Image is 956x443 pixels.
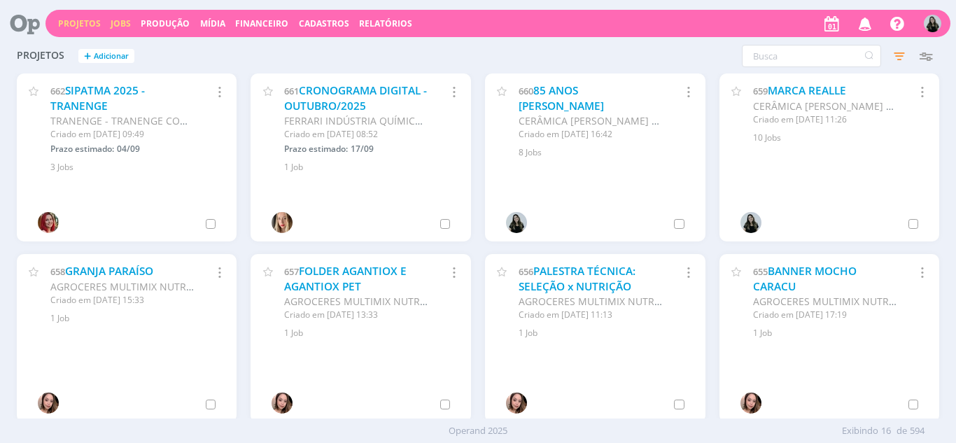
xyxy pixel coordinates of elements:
[50,85,65,97] span: 662
[50,294,194,307] div: Criado em [DATE] 15:33
[740,393,761,414] img: T
[284,264,407,294] a: FOLDER AGANTIOX E AGANTIOX PET
[519,327,689,339] div: 1 Job
[141,17,190,29] a: Produção
[284,85,299,97] span: 661
[58,17,101,29] a: Projetos
[519,309,662,321] div: Criado em [DATE] 11:13
[753,265,768,278] span: 655
[519,295,747,308] span: AGROCERES MULTIMIX NUTRIÇÃO ANIMAL LTDA.
[106,18,135,29] button: Jobs
[65,264,153,279] a: GRANJA PARAÍSO
[753,113,897,126] div: Criado em [DATE] 11:26
[299,17,349,29] span: Cadastros
[284,327,454,339] div: 1 Job
[753,264,857,294] a: BANNER MOCHO CARACU
[519,85,533,97] span: 660
[284,83,427,113] a: CRONOGRAMA DIGITAL - OUTUBRO/2025
[359,17,412,29] a: Relatórios
[200,17,225,29] a: Mídia
[284,265,299,278] span: 657
[50,83,145,113] a: SIPATMA 2025 - TRANENGE
[519,265,533,278] span: 656
[519,114,675,127] span: CERÂMICA [PERSON_NAME] LTDA
[50,161,220,174] div: 3 Jobs
[284,143,348,155] span: Prazo estimado:
[17,50,64,62] span: Projetos
[506,393,527,414] img: T
[910,424,925,438] span: 594
[94,52,129,61] span: Adicionar
[84,49,91,64] span: +
[753,132,923,144] div: 10 Jobs
[351,143,374,155] span: 17/09
[136,18,194,29] button: Produção
[881,424,891,438] span: 16
[50,265,65,278] span: 658
[50,280,279,293] span: AGROCERES MULTIMIX NUTRIÇÃO ANIMAL LTDA.
[50,114,264,127] span: TRANENGE - TRANENGE CONSTRUÇÕES LTDA
[897,424,907,438] span: de
[923,11,942,36] button: V
[235,17,288,29] a: Financeiro
[50,143,114,155] span: Prazo estimado:
[753,85,768,97] span: 659
[519,264,635,294] a: PALESTRA TÉCNICA: SELEÇÃO x NUTRIÇÃO
[284,128,428,141] div: Criado em [DATE] 08:52
[117,143,140,155] span: 04/09
[519,83,604,113] a: 85 ANOS [PERSON_NAME]
[742,45,881,67] input: Busca
[78,49,134,64] button: +Adicionar
[768,83,846,98] a: MARCA REALLE
[284,161,454,174] div: 1 Job
[740,212,761,233] img: V
[284,295,512,308] span: AGROCERES MULTIMIX NUTRIÇÃO ANIMAL LTDA.
[50,128,194,141] div: Criado em [DATE] 09:49
[355,18,416,29] button: Relatórios
[753,99,910,113] span: CERÂMICA [PERSON_NAME] LTDA
[38,393,59,414] img: T
[506,212,527,233] img: V
[38,212,59,233] img: G
[231,18,293,29] button: Financeiro
[50,312,220,325] div: 1 Job
[196,18,230,29] button: Mídia
[272,212,293,233] img: T
[284,309,428,321] div: Criado em [DATE] 13:33
[924,15,941,32] img: V
[519,128,662,141] div: Criado em [DATE] 16:42
[54,18,105,29] button: Projetos
[111,17,131,29] a: Jobs
[753,327,923,339] div: 1 Job
[753,309,897,321] div: Criado em [DATE] 17:19
[284,114,448,127] span: FERRARI INDÚSTRIA QUÍMICA LTDA
[272,393,293,414] img: T
[295,18,353,29] button: Cadastros
[842,424,878,438] span: Exibindo
[519,146,689,159] div: 8 Jobs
